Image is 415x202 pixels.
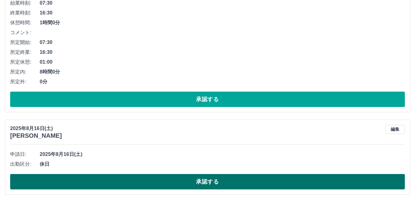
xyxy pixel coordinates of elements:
[10,29,40,36] span: コメント:
[40,39,405,46] span: 07:30
[40,19,405,26] span: 1時間0分
[10,49,40,56] span: 所定終業:
[40,68,405,76] span: 8時間0分
[40,49,405,56] span: 16:30
[40,160,405,168] span: 休日
[10,19,40,26] span: 休憩時間:
[10,58,40,66] span: 所定休憩:
[10,160,40,168] span: 出勤区分:
[40,151,405,158] span: 2025年8月16日(土)
[10,39,40,46] span: 所定開始:
[10,125,62,132] p: 2025年8月16日(土)
[10,174,405,189] button: 承認する
[10,92,405,107] button: 承認する
[40,9,405,17] span: 16:30
[40,78,405,85] span: 0分
[10,68,40,76] span: 所定内:
[10,132,62,139] h3: [PERSON_NAME]
[10,151,40,158] span: 申請日:
[385,125,405,134] button: 編集
[10,78,40,85] span: 所定外:
[40,58,405,66] span: 01:00
[10,9,40,17] span: 終業時刻:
